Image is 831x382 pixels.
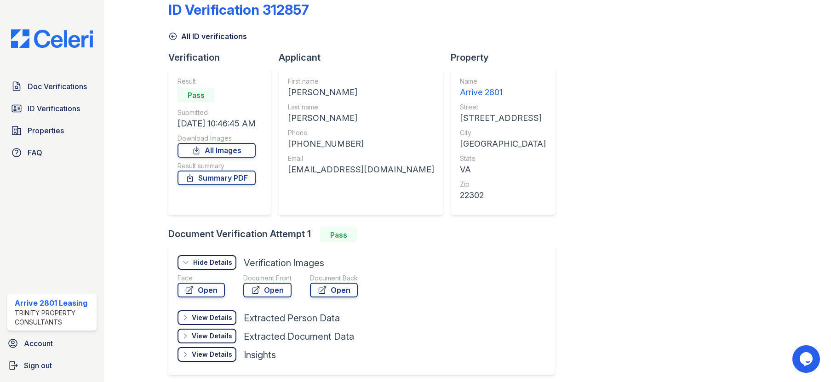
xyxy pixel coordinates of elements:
div: VA [460,163,546,176]
div: View Details [192,350,232,359]
div: Street [460,103,546,112]
div: [PERSON_NAME] [288,86,434,99]
span: Sign out [24,360,52,371]
a: Open [310,283,358,297]
div: [GEOGRAPHIC_DATA] [460,137,546,150]
div: Insights [244,348,276,361]
div: Download Images [178,134,256,143]
span: Account [24,338,53,349]
span: Doc Verifications [28,81,87,92]
div: [DATE] 10:46:45 AM [178,117,256,130]
div: Name [460,77,546,86]
div: Arrive 2801 [460,86,546,99]
div: Extracted Person Data [244,312,340,325]
span: FAQ [28,147,42,158]
a: Sign out [4,356,100,375]
div: [STREET_ADDRESS] [460,112,546,125]
a: All ID verifications [168,31,247,42]
a: Account [4,334,100,353]
div: Hide Details [193,258,232,267]
div: Document Back [310,274,358,283]
div: Phone [288,128,434,137]
div: Arrive 2801 Leasing [15,297,93,308]
div: [EMAIL_ADDRESS][DOMAIN_NAME] [288,163,434,176]
span: ID Verifications [28,103,80,114]
a: All Images [178,143,256,158]
iframe: chat widget [792,345,822,373]
a: Open [243,283,292,297]
div: Last name [288,103,434,112]
div: Result summary [178,161,256,171]
a: Summary PDF [178,171,256,185]
div: Verification [168,51,279,64]
a: Open [178,283,225,297]
div: State [460,154,546,163]
a: Name Arrive 2801 [460,77,546,99]
div: Pass [178,88,214,103]
div: Extracted Document Data [244,330,354,343]
div: Result [178,77,256,86]
div: Zip [460,180,546,189]
a: Properties [7,121,97,140]
div: Submitted [178,108,256,117]
a: Doc Verifications [7,77,97,96]
div: Trinity Property Consultants [15,308,93,327]
span: Properties [28,125,64,136]
div: Applicant [279,51,451,64]
div: Verification Images [244,257,324,269]
div: [PHONE_NUMBER] [288,137,434,150]
div: [PERSON_NAME] [288,112,434,125]
div: Document Front [243,274,292,283]
a: ID Verifications [7,99,97,118]
div: View Details [192,331,232,341]
div: City [460,128,546,137]
div: Property [451,51,562,64]
div: Document Verification Attempt 1 [168,228,562,242]
img: CE_Logo_Blue-a8612792a0a2168367f1c8372b55b34899dd931a85d93a1a3d3e32e68fde9ad4.png [4,29,100,48]
div: 22302 [460,189,546,202]
div: Pass [320,228,357,242]
a: FAQ [7,143,97,162]
div: ID Verification 312857 [168,1,309,18]
div: First name [288,77,434,86]
div: Face [178,274,225,283]
div: View Details [192,313,232,322]
div: Email [288,154,434,163]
